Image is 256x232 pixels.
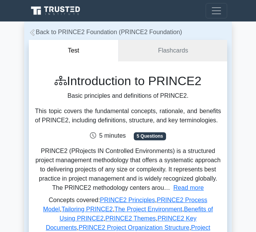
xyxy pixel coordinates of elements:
[29,40,119,62] button: Test
[62,206,113,212] a: Tailoring PRINCE2
[79,224,190,231] a: PRINCE2 Project Organization Structure
[100,197,155,203] a: PRINCE2 Principles
[134,132,166,140] span: 5 Questions
[173,183,204,193] button: Read more
[35,74,221,88] h1: Introduction to PRINCE2
[206,3,227,18] button: Toggle navigation
[35,107,221,125] div: This topic covers the fundamental concepts, rationale, and benefits of PRINCE2, including definit...
[35,91,221,100] p: Basic principles and definitions of PRINCE2.
[90,132,126,139] span: 5 minutes
[35,148,221,191] span: PRINCE2 (PRojects IN Controlled Environments) is a structured project management methodology that...
[119,40,227,62] a: Flashcards
[115,206,182,212] a: The Project Environment
[105,215,156,222] a: PRINCE2 Themes
[29,29,182,35] a: Back to PRINCE2 Foundation (PRINCE2 Foundation)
